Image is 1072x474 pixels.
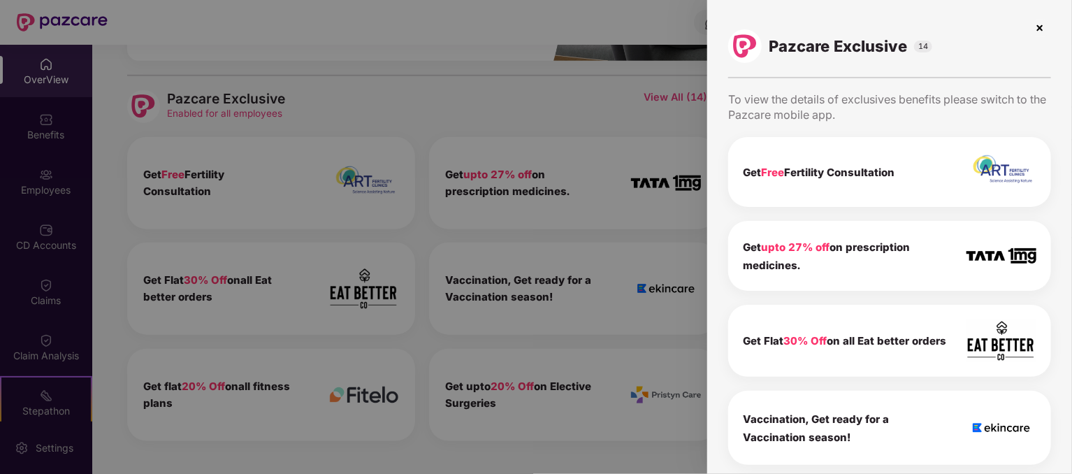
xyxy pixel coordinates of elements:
[743,412,889,444] b: Vaccination, Get ready for a Vaccination season!
[743,334,946,347] b: Get Flat on all Eat better orders
[733,34,757,58] img: logo
[966,153,1036,191] img: icon
[966,248,1036,264] img: icon
[761,240,830,254] span: upto 27% off
[914,41,932,52] span: 14
[1029,17,1051,39] img: svg+xml;base64,PHN2ZyBpZD0iQ3Jvc3MtMzJ4MzIiIHhtbG5zPSJodHRwOi8vd3d3LnczLm9yZy8yMDAwL3N2ZyIgd2lkdG...
[743,166,894,179] b: Get Fertility Consultation
[783,334,827,347] span: 30% Off
[769,36,907,56] span: Pazcare Exclusive
[743,240,910,272] b: Get on prescription medicines.
[761,166,784,179] span: Free
[966,319,1036,362] img: icon
[728,92,1046,122] span: To view the details of exclusives benefits please switch to the Pazcare mobile app.
[966,405,1036,450] img: icon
